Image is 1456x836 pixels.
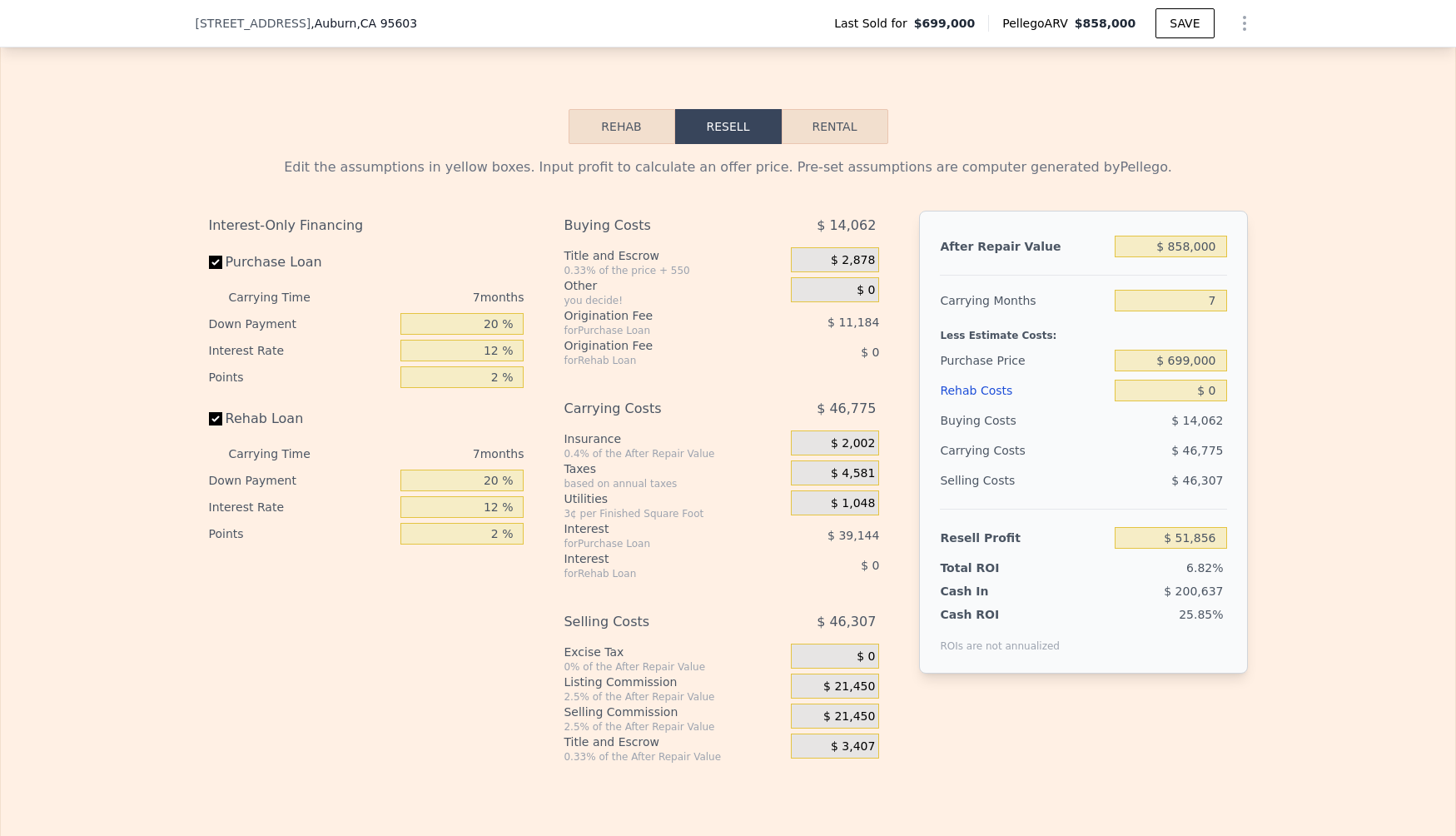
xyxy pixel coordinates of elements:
div: Taxes [564,460,784,477]
div: Selling Commission [564,704,784,720]
div: Total ROI [940,560,1044,576]
input: Rehab Loan [209,412,222,425]
div: Resell Profit [940,523,1108,553]
div: for Purchase Loan [564,324,749,337]
button: Resell [675,109,782,144]
div: 0.33% of the price + 550 [564,264,784,277]
div: Cash ROI [940,606,1060,623]
div: based on annual taxes [564,477,784,490]
div: Title and Escrow [564,247,784,264]
div: Buying Costs [564,211,749,241]
span: $ 200,637 [1164,585,1223,598]
button: Show Options [1228,7,1261,40]
div: 0.4% of the After Repair Value [564,447,784,460]
span: [STREET_ADDRESS] [196,15,311,32]
div: Origination Fee [564,307,749,324]
span: $ 39,144 [827,529,879,542]
label: Purchase Loan [209,247,395,277]
div: Down Payment [209,467,395,494]
span: $699,000 [914,15,976,32]
div: for Rehab Loan [564,354,749,367]
div: After Repair Value [940,231,1108,261]
div: for Rehab Loan [564,567,749,580]
span: $ 14,062 [817,211,876,241]
div: Interest-Only Financing [209,211,524,241]
span: $ 21,450 [823,679,875,694]
span: $ 21,450 [823,709,875,724]
span: Pellego ARV [1002,15,1075,32]
div: Other [564,277,784,294]
span: $ 3,407 [831,739,875,754]
span: $ 0 [857,649,875,664]
span: $ 46,307 [1171,474,1223,487]
span: 25.85% [1179,608,1223,621]
div: Carrying Costs [564,394,749,424]
span: 6.82% [1186,561,1223,575]
span: $ 2,002 [831,436,875,451]
span: $ 2,878 [831,253,875,268]
span: $ 4,581 [831,466,875,481]
div: 2.5% of the After Repair Value [564,690,784,704]
button: SAVE [1155,8,1214,38]
span: , CA 95603 [356,17,417,30]
span: , Auburn [311,15,417,32]
div: Selling Costs [564,607,749,637]
div: Interest Rate [209,337,395,364]
div: 7 months [344,284,524,311]
span: $ 46,307 [817,607,876,637]
div: Cash In [940,583,1044,600]
div: Carrying Months [940,286,1108,316]
span: $ 1,048 [831,496,875,511]
div: 3¢ per Finished Square Foot [564,507,784,520]
div: Less Estimate Costs: [940,316,1226,346]
input: Purchase Loan [209,256,222,269]
button: Rehab [569,109,675,144]
div: Title and Escrow [564,734,784,750]
span: $ 0 [861,559,879,572]
div: 2.5% of the After Repair Value [564,720,784,734]
div: Excise Tax [564,644,784,660]
span: $ 0 [857,283,875,298]
div: Carrying Costs [940,435,1044,465]
span: $ 11,184 [827,316,879,329]
div: Selling Costs [940,465,1108,495]
span: $ 46,775 [1171,444,1223,457]
div: ROIs are not annualized [940,623,1060,653]
div: Interest [564,550,749,567]
div: Utilities [564,490,784,507]
div: Points [209,520,395,547]
button: Rental [782,109,888,144]
div: 7 months [344,440,524,467]
div: Origination Fee [564,337,749,354]
label: Rehab Loan [209,404,395,434]
div: 0.33% of the After Repair Value [564,750,784,764]
span: $ 46,775 [817,394,876,424]
div: Rehab Costs [940,376,1108,406]
div: Interest Rate [209,494,395,520]
div: 0% of the After Repair Value [564,660,784,674]
span: $ 14,062 [1171,414,1223,427]
div: Edit the assumptions in yellow boxes. Input profit to calculate an offer price. Pre-set assumptio... [209,157,1248,177]
div: Buying Costs [940,406,1108,435]
div: you decide! [564,294,784,307]
div: Insurance [564,430,784,447]
div: Interest [564,520,749,537]
div: Carrying Time [229,440,337,467]
span: Last Sold for [834,15,914,32]
div: Down Payment [209,311,395,337]
div: Purchase Price [940,346,1108,376]
div: Listing Commission [564,674,784,690]
div: for Purchase Loan [564,537,749,550]
div: Carrying Time [229,284,337,311]
span: $858,000 [1075,17,1136,30]
span: $ 0 [861,346,879,359]
div: Points [209,364,395,391]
